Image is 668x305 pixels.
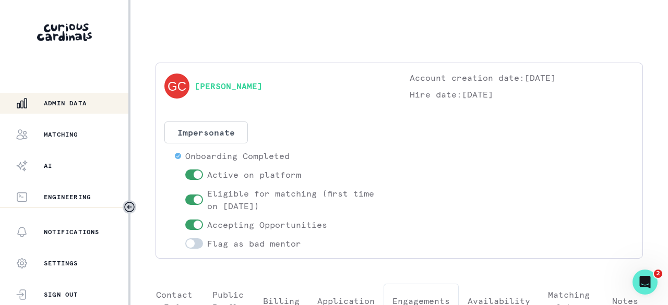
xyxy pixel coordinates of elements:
[164,74,189,99] img: svg
[44,130,78,139] p: Matching
[654,270,662,278] span: 2
[44,228,100,236] p: Notifications
[44,162,52,170] p: AI
[410,71,634,84] p: Account creation date: [DATE]
[207,187,389,212] p: Eligible for matching (first time on [DATE])
[207,237,301,250] p: Flag as bad mentor
[410,88,634,101] p: Hire date: [DATE]
[123,200,136,214] button: Toggle sidebar
[37,23,92,41] img: Curious Cardinals Logo
[44,193,91,201] p: Engineering
[633,270,658,295] iframe: Intercom live chat
[195,80,263,92] a: [PERSON_NAME]
[44,99,87,107] p: Admin Data
[164,121,248,143] button: Impersonate
[44,259,78,267] p: Settings
[44,290,78,299] p: Sign Out
[185,150,290,162] p: Onboarding Completed
[207,218,327,231] p: Accepting Opportunities
[207,168,301,181] p: Active on platform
